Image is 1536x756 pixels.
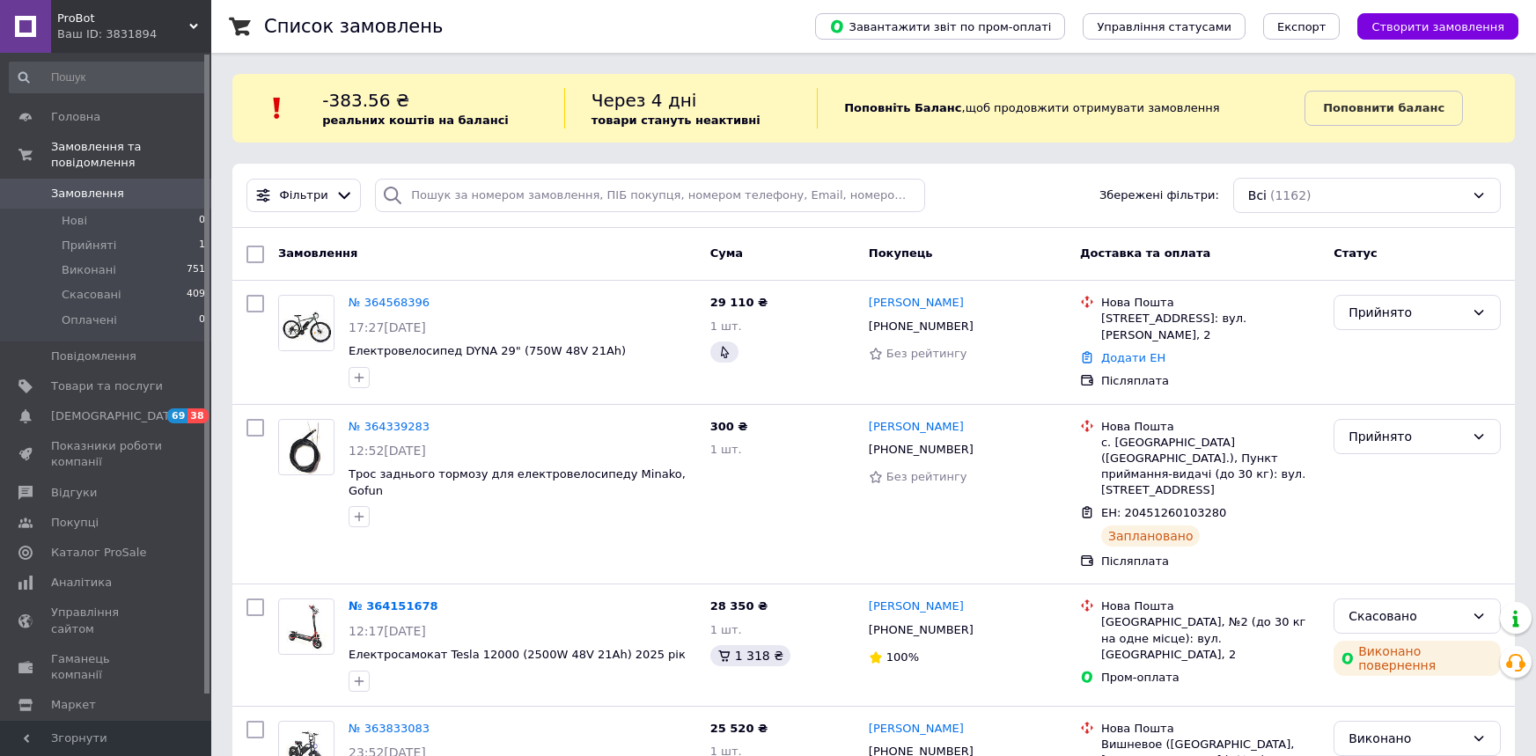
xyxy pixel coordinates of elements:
b: Поповнити баланс [1323,101,1444,114]
a: № 364339283 [349,420,430,433]
span: 29 110 ₴ [710,296,768,309]
img: Фото товару [286,599,327,654]
span: Управління статусами [1097,20,1231,33]
span: Виконані [62,262,116,278]
span: 12:17[DATE] [349,624,426,638]
span: 25 520 ₴ [710,722,768,735]
span: 409 [187,287,205,303]
button: Управління статусами [1083,13,1246,40]
span: -383.56 ₴ [322,90,409,111]
button: Створити замовлення [1357,13,1518,40]
span: Замовлення [51,186,124,202]
span: Покупці [51,515,99,531]
span: Нові [62,213,87,229]
img: Фото товару [279,297,334,350]
div: Нова Пошта [1101,721,1319,737]
span: Збережені фільтри: [1099,187,1219,204]
span: Без рейтингу [886,470,967,483]
span: ProBot [57,11,189,26]
h1: Список замовлень [264,16,443,37]
a: Фото товару [278,295,334,351]
div: Нова Пошта [1101,419,1319,435]
a: № 363833083 [349,722,430,735]
a: [PERSON_NAME] [869,295,964,312]
span: 100% [886,650,919,664]
div: 1 318 ₴ [710,645,790,666]
span: 751 [187,262,205,278]
span: 12:52[DATE] [349,444,426,458]
span: Через 4 дні [592,90,697,111]
div: Скасовано [1349,606,1465,626]
div: [GEOGRAPHIC_DATA], №2 (до 30 кг на одне місце): вул. [GEOGRAPHIC_DATA], 2 [1101,614,1319,663]
span: 1 шт. [710,319,742,333]
span: 38 [187,408,208,423]
span: 1 шт. [710,443,742,456]
div: Нова Пошта [1101,295,1319,311]
span: Фільтри [280,187,328,204]
span: Аналітика [51,575,112,591]
span: 300 ₴ [710,420,748,433]
input: Пошук [9,62,207,93]
div: [STREET_ADDRESS]: вул. [PERSON_NAME], 2 [1101,311,1319,342]
span: Доставка та оплата [1080,246,1210,260]
span: Cума [710,246,743,260]
div: Пром-оплата [1101,670,1319,686]
span: Маркет [51,697,96,713]
span: Прийняті [62,238,116,253]
div: Післяплата [1101,373,1319,389]
span: Оплачені [62,312,117,328]
div: Післяплата [1101,554,1319,569]
input: Пошук за номером замовлення, ПІБ покупця, номером телефону, Email, номером накладної [375,179,924,213]
span: Головна [51,109,100,125]
span: Завантажити звіт по пром-оплаті [829,18,1051,34]
span: Повідомлення [51,349,136,364]
a: № 364151678 [349,599,438,613]
span: Відгуки [51,485,97,501]
a: [PERSON_NAME] [869,598,964,615]
b: Поповніть Баланс [844,101,961,114]
span: 17:27[DATE] [349,320,426,334]
a: Фото товару [278,419,334,475]
a: Створити замовлення [1340,19,1518,33]
a: Трос заднього тормозу для електровелосипеду Minako, Gofun [349,467,686,497]
span: Створити замовлення [1371,20,1504,33]
span: [DEMOGRAPHIC_DATA] [51,408,181,424]
div: Виконано [1349,729,1465,748]
a: Електросамокат Tesla 12000 (2500W 48V 21Ah) 2025 рік [349,648,686,661]
b: товари стануть неактивні [592,114,761,127]
div: Заплановано [1101,525,1201,547]
span: Покупець [869,246,933,260]
a: Додати ЕН [1101,351,1165,364]
span: 0 [199,213,205,229]
span: Замовлення та повідомлення [51,139,211,171]
div: с. [GEOGRAPHIC_DATA] ([GEOGRAPHIC_DATA].), Пункт приймання-видачі (до 30 кг): вул. [STREET_ADDRESS] [1101,435,1319,499]
span: Без рейтингу [886,347,967,360]
span: Статус [1334,246,1378,260]
span: 0 [199,312,205,328]
a: Поповнити баланс [1304,91,1463,126]
span: [PHONE_NUMBER] [869,319,974,333]
span: [PHONE_NUMBER] [869,443,974,456]
button: Експорт [1263,13,1341,40]
span: Експорт [1277,20,1327,33]
a: Електровелосипед DYNA 29" (750W 48V 21Ah) [349,344,626,357]
div: Виконано повернення [1334,641,1501,676]
div: Прийнято [1349,427,1465,446]
span: (1162) [1270,188,1312,202]
img: :exclamation: [264,95,290,121]
span: 1 шт. [710,623,742,636]
span: Показники роботи компанії [51,438,163,470]
div: , щоб продовжити отримувати замовлення [817,88,1304,128]
img: Фото товару [284,420,328,474]
a: [PERSON_NAME] [869,419,964,436]
span: Всі [1248,187,1267,204]
span: 28 350 ₴ [710,599,768,613]
span: Скасовані [62,287,121,303]
span: Гаманець компанії [51,651,163,683]
div: Прийнято [1349,303,1465,322]
span: 69 [167,408,187,423]
span: 1 [199,238,205,253]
